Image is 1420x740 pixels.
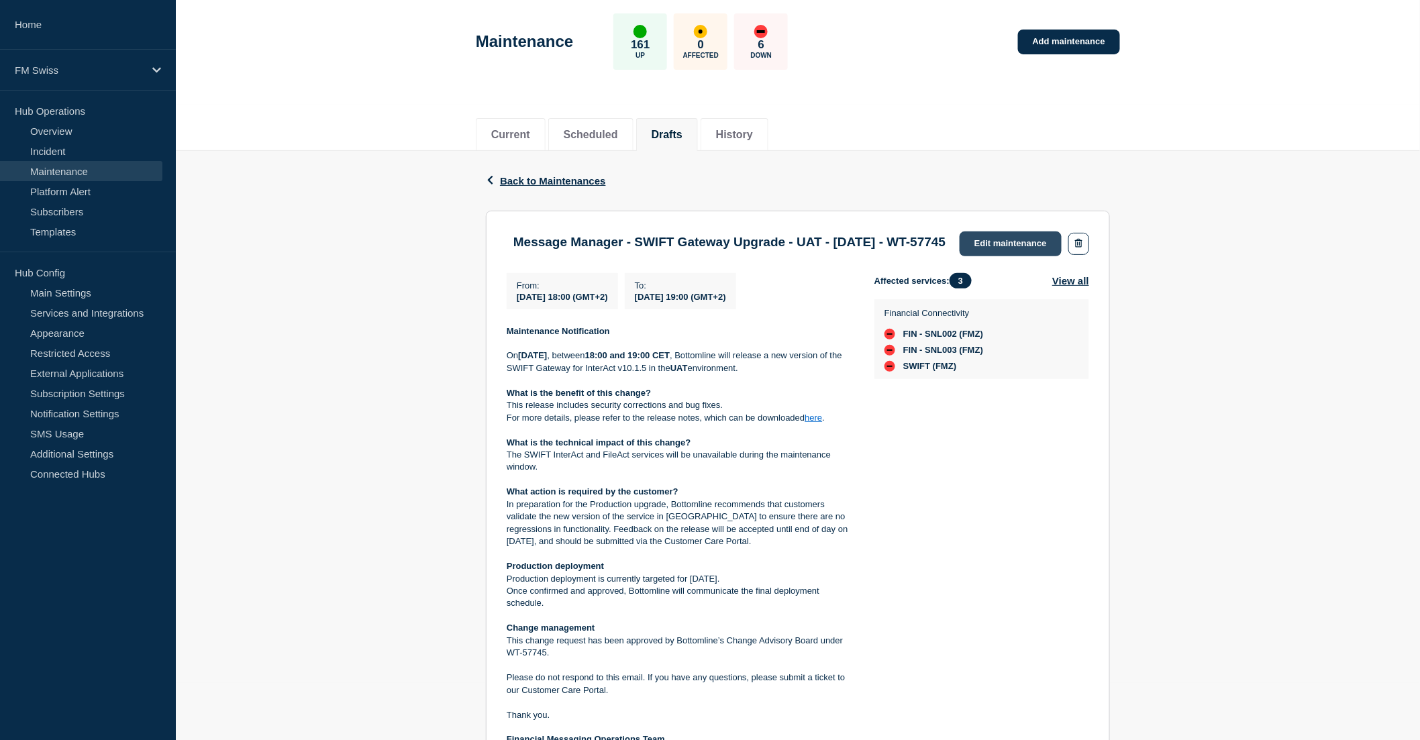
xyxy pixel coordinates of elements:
[507,388,651,398] strong: What is the benefit of this change?
[507,498,853,548] p: In preparation for the Production upgrade, Bottomline recommends that customers validate the new ...
[507,635,853,659] p: This change request has been approved by Bottomline’s Change Advisory Board under WT-57745.
[884,329,895,339] div: down
[507,437,691,447] strong: What is the technical impact of this change?
[564,129,618,141] button: Scheduled
[500,175,606,187] span: Back to Maintenances
[635,280,726,290] p: To :
[903,361,956,372] span: SWIFT (FMZ)
[486,175,606,187] button: Back to Maintenances
[507,561,604,571] strong: Production deployment
[670,363,688,373] strong: UAT
[507,486,678,496] strong: What action is required by the customer?
[1018,30,1120,54] a: Add maintenance
[507,672,853,696] p: Please do not respond to this email. If you have any questions, please submit a ticket to our Cus...
[507,585,853,610] p: Once confirmed and approved, Bottomline will communicate the final deployment schedule.
[683,52,719,59] p: Affected
[903,329,983,339] span: FIN - SNL002 (FMZ)
[507,350,853,374] p: On , between , Bottomline will release a new version of the SWIFT Gateway for InterAct v10.1.5 in...
[636,52,645,59] p: Up
[585,350,670,360] strong: 18:00 and 19:00 CET
[518,350,547,360] strong: [DATE]
[950,273,972,288] span: 3
[874,273,978,288] span: Affected services:
[754,25,768,38] div: down
[758,38,764,52] p: 6
[513,235,946,250] h3: Message Manager - SWIFT Gateway Upgrade - UAT - [DATE] - WT-57745
[698,38,704,52] p: 0
[884,345,895,356] div: down
[751,52,772,59] p: Down
[631,38,650,52] p: 161
[903,345,983,356] span: FIN - SNL003 (FMZ)
[960,231,1062,256] a: Edit maintenance
[15,64,144,76] p: FM Swiss
[716,129,753,141] button: History
[517,280,608,290] p: From :
[694,25,707,38] div: affected
[507,399,853,411] p: This release includes security corrections and bug fixes.
[517,292,608,302] span: [DATE] 18:00 (GMT+2)
[1052,273,1089,288] button: View all
[507,709,853,721] p: Thank you.
[635,292,726,302] span: [DATE] 19:00 (GMT+2)
[507,412,853,424] p: For more details, please refer to the release notes, which can be downloaded .
[633,25,647,38] div: up
[507,573,853,585] p: Production deployment is currently targeted for [DATE].
[491,129,530,141] button: Current
[507,326,610,336] strong: Maintenance Notification
[507,449,853,474] p: The SWIFT InterAct and FileAct services will be unavailable during the maintenance window.
[884,308,983,318] p: Financial Connectivity
[652,129,682,141] button: Drafts
[884,361,895,372] div: down
[476,32,573,51] h1: Maintenance
[507,623,595,633] strong: Change management
[805,413,822,423] a: here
